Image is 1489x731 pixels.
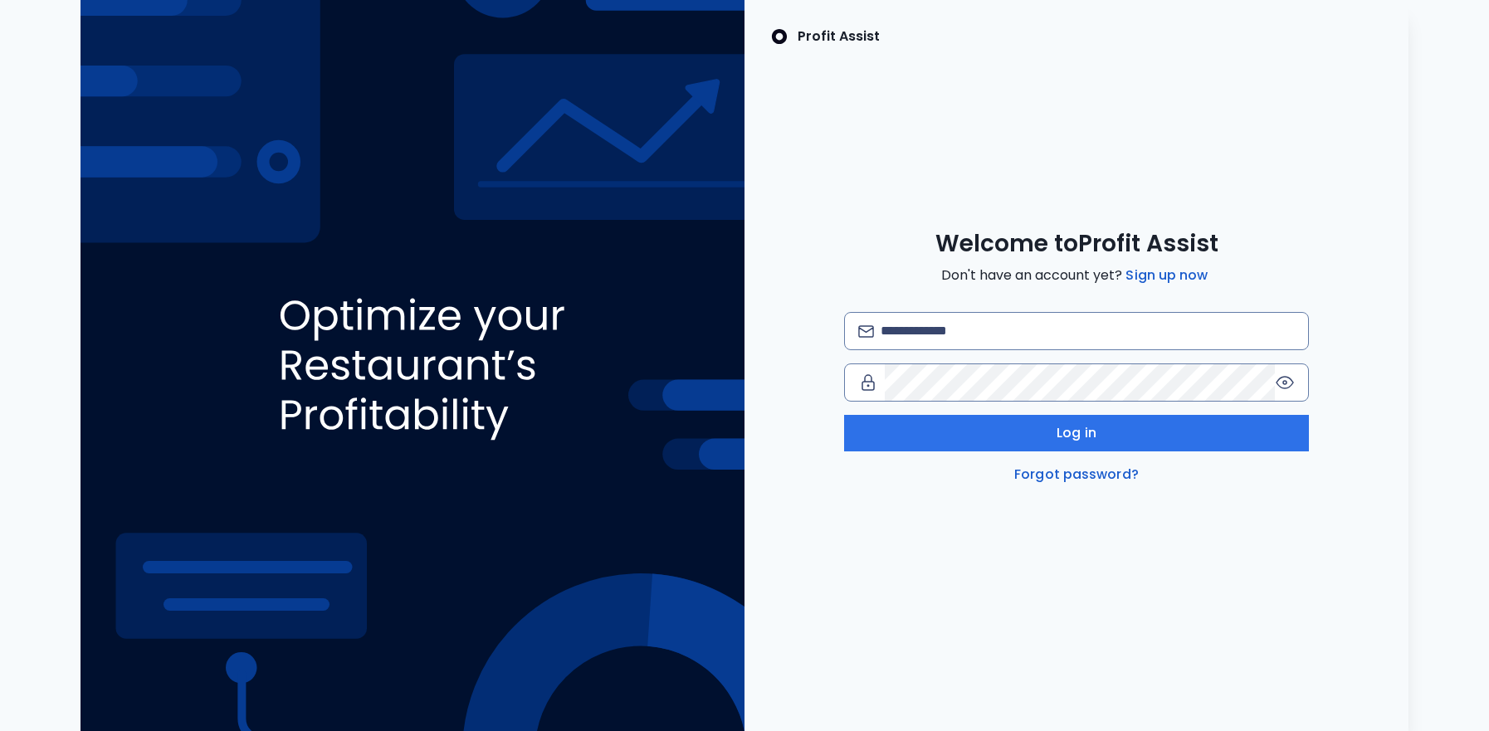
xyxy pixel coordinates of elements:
[1122,266,1211,285] a: Sign up now
[858,325,874,338] img: email
[941,266,1211,285] span: Don't have an account yet?
[798,27,880,46] p: Profit Assist
[771,27,788,46] img: SpotOn Logo
[935,229,1218,259] span: Welcome to Profit Assist
[1057,423,1096,443] span: Log in
[844,415,1309,451] button: Log in
[1011,465,1142,485] a: Forgot password?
